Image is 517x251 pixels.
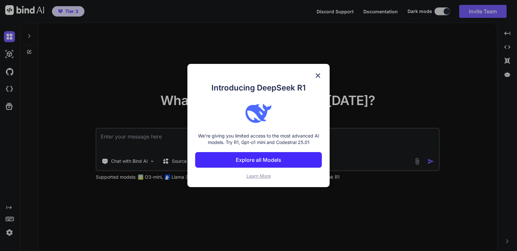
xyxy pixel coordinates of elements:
[236,156,281,164] p: Explore all Models
[246,100,271,126] img: bind logo
[195,133,322,146] p: We're giving you limited access to the most advanced AI models. Try R1, Gpt-o1 mini and Codestral...
[195,82,322,94] h1: Introducing DeepSeek R1
[314,72,322,79] img: close
[246,173,271,179] span: Learn More
[195,152,322,168] button: Explore all Models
